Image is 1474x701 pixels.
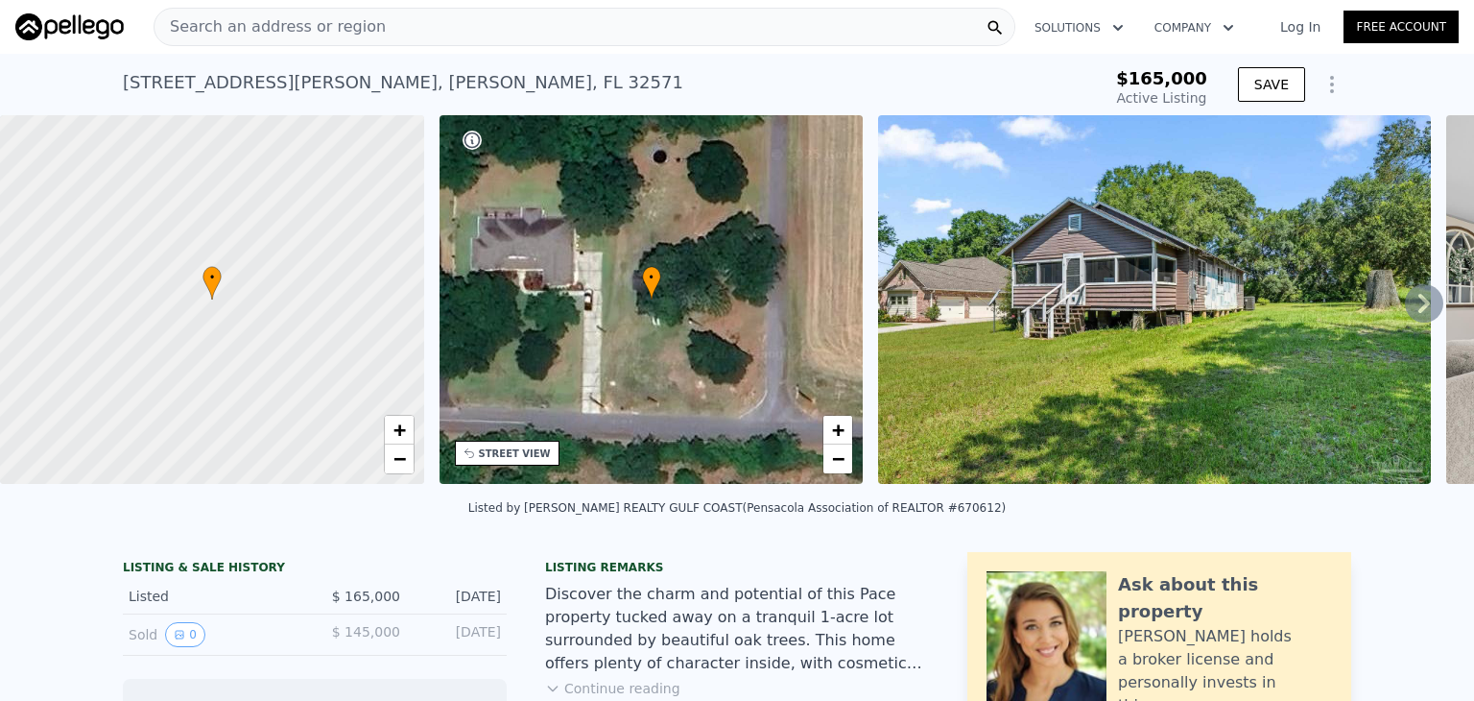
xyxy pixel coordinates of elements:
[392,418,405,442] span: +
[1139,11,1249,45] button: Company
[165,622,205,647] button: View historical data
[202,266,222,300] div: •
[332,589,400,604] span: $ 165,000
[832,447,844,471] span: −
[823,445,852,473] a: Zoom out
[123,69,683,96] div: [STREET_ADDRESS][PERSON_NAME] , [PERSON_NAME] , FL 32571
[1118,571,1332,625] div: Ask about this property
[1117,90,1207,106] span: Active Listing
[385,445,414,473] a: Zoom out
[1313,65,1351,104] button: Show Options
[1257,17,1343,36] a: Log In
[332,624,400,640] span: $ 145,000
[1019,11,1139,45] button: Solutions
[545,560,929,575] div: Listing remarks
[1238,67,1305,102] button: SAVE
[416,587,501,606] div: [DATE]
[832,418,844,442] span: +
[545,583,929,675] div: Discover the charm and potential of this Pace property tucked away on a tranquil 1-acre lot surro...
[123,560,507,579] div: LISTING & SALE HISTORY
[129,587,299,606] div: Listed
[878,115,1431,484] img: Sale: 167718751 Parcel: 40354066
[15,13,124,40] img: Pellego
[642,269,661,286] span: •
[1343,11,1459,43] a: Free Account
[468,501,1006,515] div: Listed by [PERSON_NAME] REALTY GULF COAST (Pensacola Association of REALTOR #670612)
[642,266,661,300] div: •
[545,679,680,698] button: Continue reading
[155,15,386,38] span: Search an address or region
[1116,68,1207,88] span: $165,000
[479,447,551,461] div: STREET VIEW
[392,447,405,471] span: −
[416,622,501,647] div: [DATE]
[823,416,852,445] a: Zoom in
[385,416,414,445] a: Zoom in
[129,622,299,647] div: Sold
[202,269,222,286] span: •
